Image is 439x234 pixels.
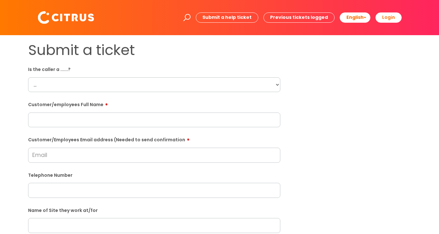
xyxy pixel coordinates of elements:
[28,148,280,162] input: Email
[28,42,280,59] h1: Submit a ticket
[196,12,258,22] a: Submit a help ticket
[346,14,364,20] span: English
[28,171,280,178] label: Telephone Number
[263,12,335,22] a: Previous tickets logged
[28,66,280,72] label: Is the caller a ......?
[28,207,280,213] label: Name of Site they work at/for
[28,100,280,107] label: Customer/employees Full Name
[382,14,395,20] b: Login
[28,135,280,143] label: Customer/Employees Email address (Needed to send confirmation
[375,12,402,22] a: Login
